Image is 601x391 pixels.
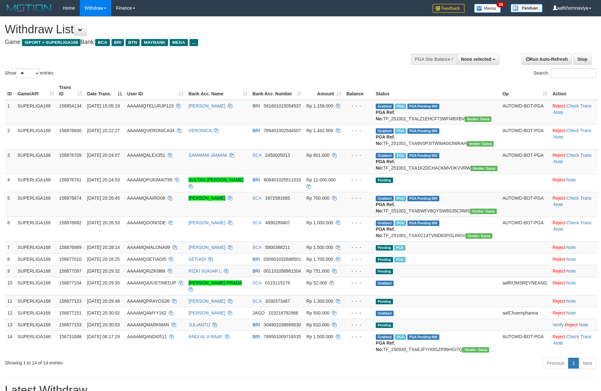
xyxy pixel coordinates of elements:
a: Reject [552,220,565,225]
td: 5 [5,192,15,217]
td: TF_251001_TXALZ1EHCF73WFI4BXBV [373,100,500,125]
a: Check Trans [566,195,592,201]
th: Bank Acc. Number: activate to sort column ascending [250,82,304,100]
span: AAAAMQTELURJP123 [127,103,174,108]
span: AAAAMQAJUSTINEDJP [127,280,176,285]
span: AAAAMQMARKMAN [127,322,169,327]
span: None selected [461,57,491,62]
td: · · [550,124,598,149]
a: Note [579,322,589,327]
td: · [550,241,598,253]
a: Note [566,257,576,262]
input: Search: [551,68,596,78]
td: AUTOWD-BOT-PGA [500,192,550,217]
a: Note [566,299,576,304]
th: Action [550,82,598,100]
span: Pending [376,257,393,262]
span: Copy 808401025511533 to clipboard [264,177,301,182]
a: Note [566,268,576,274]
span: Copy 769501009716535 to clipboard [264,334,301,339]
b: PGA Ref. No: [376,340,395,352]
span: AAAAMQANDI0511 [127,334,167,339]
span: 156877104 [59,280,81,285]
th: Trans ID: activate to sort column ascending [57,82,85,100]
span: BRI [252,334,260,339]
span: Vendor URL: https://trx31.1velocity.biz [465,116,491,122]
a: Check Trans [566,220,592,225]
span: Rp 1.700.000 [306,257,333,262]
img: Button%20Memo.svg [474,4,501,13]
span: PGA Pending [407,220,439,226]
td: 12 [5,307,15,319]
a: 1 [568,358,579,369]
td: 11 [5,295,15,307]
td: 7 [5,241,15,253]
h4: Game: Bank: [5,39,394,45]
td: SUPERLIGA168 [15,124,57,149]
b: PGA Ref. No: [376,134,395,146]
span: Marked by aafsoycanthlai [395,220,406,226]
a: ANDI AL A RAAF [189,334,222,339]
span: Rp 12.000.000 [306,177,336,182]
span: BCA [252,280,261,285]
th: User ID: activate to sort column ascending [125,82,186,100]
span: ISPORT > SUPERLIGA168 [22,39,81,46]
label: Search: [534,68,596,78]
span: BCA [252,299,261,304]
div: - - - [346,268,370,274]
a: [PERSON_NAME] PRADA [189,280,242,285]
span: 156876761 [59,177,81,182]
span: BRI [252,322,260,327]
span: Copy 0115115176 to clipboard [265,280,290,285]
span: Rp 1.442.000 [306,128,333,133]
a: Reject [552,177,565,182]
a: SANWANI JAMANI [189,153,227,158]
span: Copy 2450005013 to clipboard [265,153,290,158]
a: Note [566,177,576,182]
td: TF_251001_TXA1K2DCHACKMVOKVVRW [373,149,500,174]
td: · [550,307,598,319]
a: [PERSON_NAME] [189,245,225,250]
span: 156876709 [59,153,81,158]
span: PGA Pending [407,104,439,109]
span: 156877151 [59,310,81,315]
a: Note [554,202,563,207]
a: Note [554,340,563,346]
a: Note [554,227,563,232]
a: Reject [552,245,565,250]
span: Grabbed [376,311,394,316]
a: Reject [552,128,565,133]
span: [DATE] 20:24:53 [87,177,120,182]
span: BCA [95,39,110,46]
span: Vendor URL: https://trx31.1velocity.biz [471,166,497,171]
span: AAAAMQPRAYOS26 [127,299,170,304]
span: PGA Pending [407,334,439,340]
span: 156876600 [59,128,81,133]
a: Reject [552,257,565,262]
a: [PERSON_NAME] [189,220,225,225]
td: SUPERLIGA168 [15,277,57,295]
td: SUPERLIGA168 [15,217,57,241]
a: Reject [552,268,565,274]
a: Next [579,358,596,369]
td: 6 [5,217,15,241]
td: 8 [5,253,15,265]
span: 156876874 [59,195,81,201]
a: Check Trans [566,128,592,133]
span: Grabbed [376,334,394,340]
a: Stop [573,54,591,65]
span: 156854134 [59,103,81,108]
td: TF_251001_TXAXC14TVMD83PGLRKIV [373,217,500,241]
td: SUPERLIGA168 [15,319,57,331]
td: · · [550,319,598,331]
td: SUPERLIGA168 [15,307,57,319]
span: Marked by aafsoycanthlai [395,153,406,158]
th: Date Trans.: activate to sort column descending [85,82,125,100]
span: Vendor URL: https://trx31.1velocity.biz [462,347,489,353]
td: 2 [5,124,15,149]
span: [DATE] 20:26:45 [87,195,120,201]
td: SUPERLIGA168 [15,192,57,217]
span: Marked by aafsengchandara [394,257,405,262]
b: PGA Ref. No: [376,202,395,213]
span: JAGO [252,310,265,315]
